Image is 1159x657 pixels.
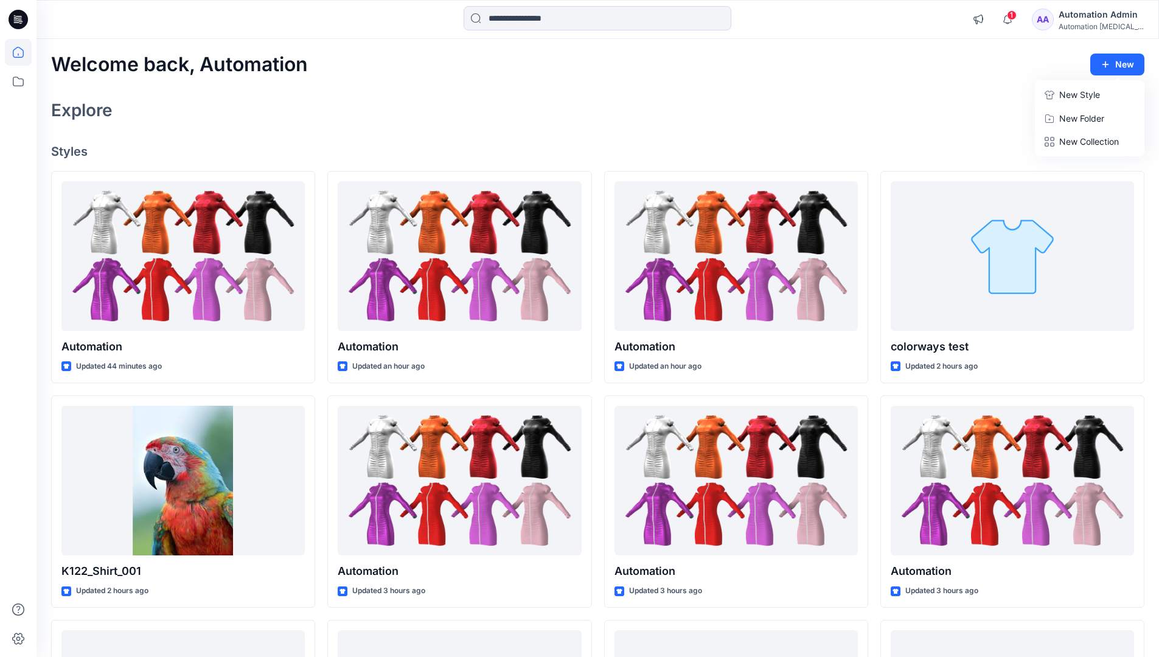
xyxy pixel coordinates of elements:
a: colorways test [891,181,1134,332]
h2: Welcome back, Automation [51,54,308,76]
p: colorways test [891,338,1134,355]
a: Automation [614,181,858,332]
a: Automation [61,181,305,332]
p: Automation [61,338,305,355]
a: New Style [1037,83,1142,107]
div: AA [1032,9,1054,30]
p: Updated 2 hours ago [76,585,148,597]
p: K122_Shirt_001 [61,563,305,580]
a: K122_Shirt_001 [61,406,305,556]
a: Automation [891,406,1134,556]
p: Updated 44 minutes ago [76,360,162,373]
div: Automation [MEDICAL_DATA]... [1059,22,1144,31]
p: Updated an hour ago [352,360,425,373]
a: Automation [614,406,858,556]
p: Updated 3 hours ago [905,585,978,597]
p: Automation [614,338,858,355]
p: Updated 3 hours ago [629,585,702,597]
button: New [1090,54,1144,75]
h4: Styles [51,144,1144,159]
p: New Collection [1059,134,1119,149]
p: Automation [891,563,1134,580]
div: Automation Admin [1059,7,1144,22]
a: Automation [338,181,581,332]
p: Updated an hour ago [629,360,701,373]
p: Updated 3 hours ago [352,585,425,597]
p: Automation [614,563,858,580]
a: Automation [338,406,581,556]
p: Updated 2 hours ago [905,360,978,373]
span: 1 [1007,10,1017,20]
h2: Explore [51,100,113,120]
p: New Folder [1059,112,1104,125]
p: New Style [1059,88,1100,102]
p: Automation [338,563,581,580]
p: Automation [338,338,581,355]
